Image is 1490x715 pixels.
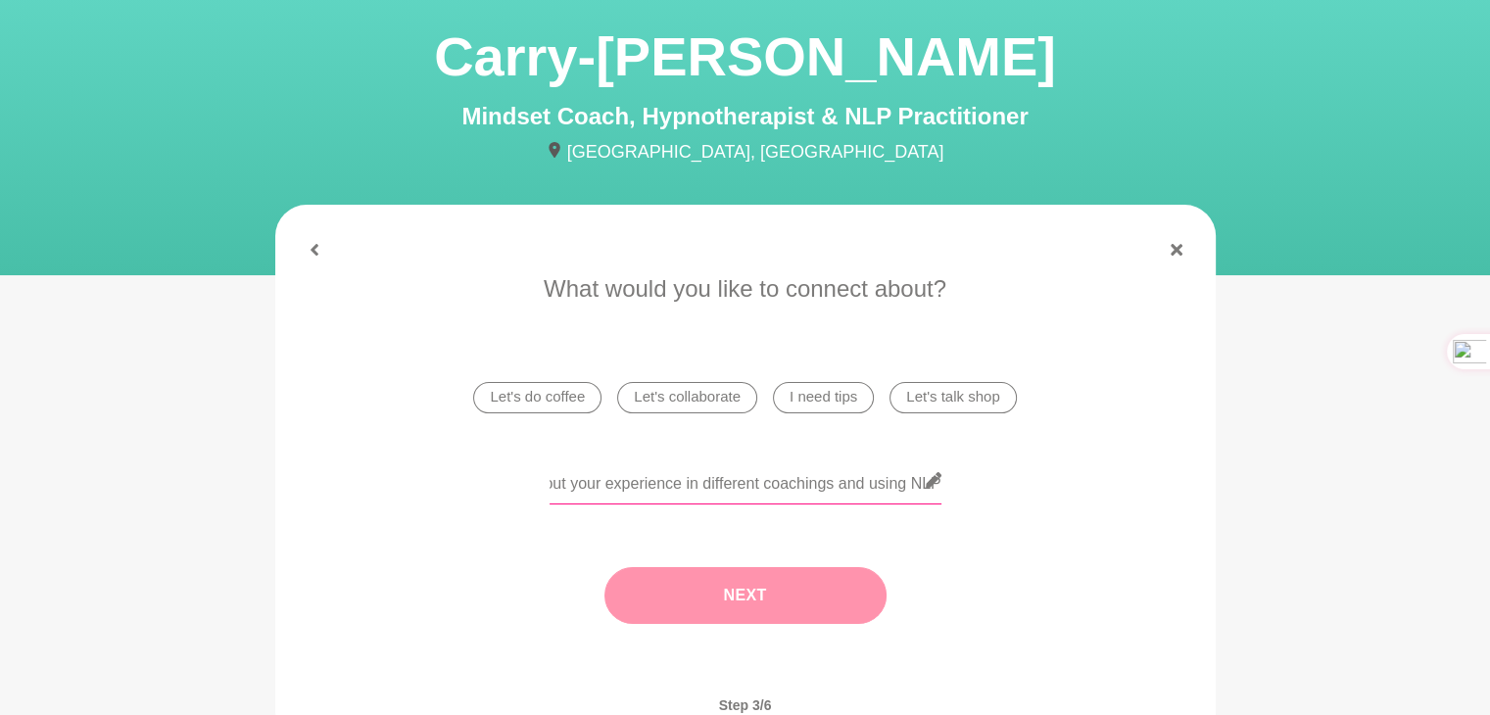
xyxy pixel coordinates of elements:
h4: Mindset Coach, Hypnotherapist & NLP Practitioner [275,102,1216,131]
input: Something else [550,456,941,504]
p: What would you like to connect about? [303,271,1188,307]
h1: Carry-[PERSON_NAME] [275,20,1216,94]
p: [GEOGRAPHIC_DATA], [GEOGRAPHIC_DATA] [275,139,1216,166]
button: Next [604,567,887,624]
